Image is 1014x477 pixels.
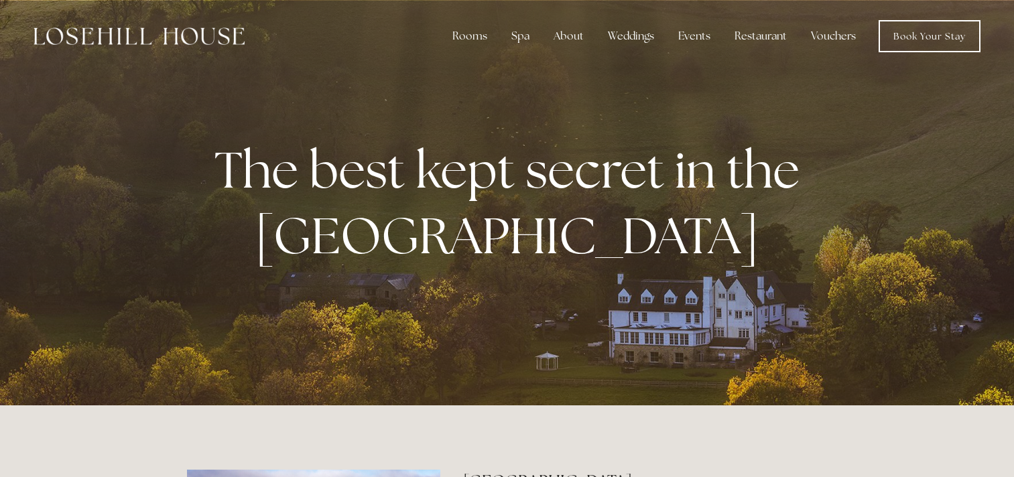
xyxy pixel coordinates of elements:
[668,23,721,50] div: Events
[800,23,867,50] a: Vouchers
[879,20,980,52] a: Book Your Stay
[543,23,594,50] div: About
[724,23,798,50] div: Restaurant
[34,27,245,45] img: Losehill House
[501,23,540,50] div: Spa
[214,137,810,268] strong: The best kept secret in the [GEOGRAPHIC_DATA]
[597,23,665,50] div: Weddings
[442,23,498,50] div: Rooms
